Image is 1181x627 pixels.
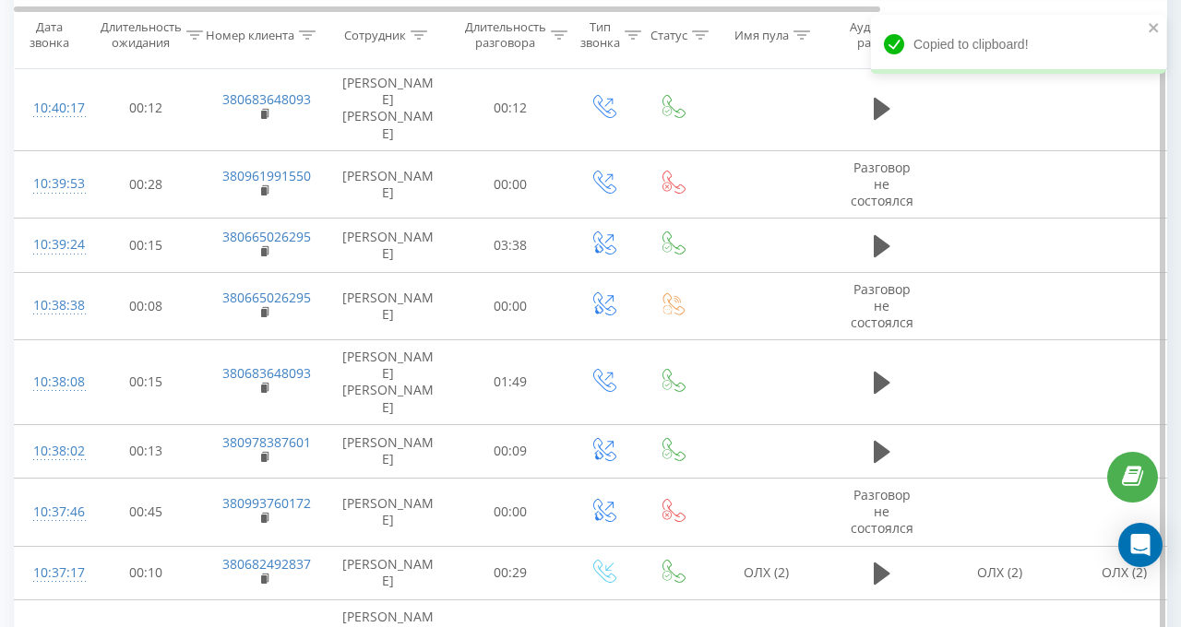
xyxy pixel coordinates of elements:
[453,546,568,599] td: 00:29
[324,424,453,478] td: [PERSON_NAME]
[222,494,311,512] a: 380993760172
[734,27,789,42] div: Имя пула
[89,272,204,340] td: 00:08
[222,364,311,382] a: 380683648093
[33,364,70,400] div: 10:38:08
[851,159,913,209] span: Разговор не состоялся
[324,219,453,272] td: [PERSON_NAME]
[89,150,204,219] td: 00:28
[222,555,311,573] a: 380682492837
[453,479,568,547] td: 00:00
[222,90,311,108] a: 380683648093
[650,27,687,42] div: Статус
[842,19,932,51] div: Аудиозапись разговора
[324,479,453,547] td: [PERSON_NAME]
[89,479,204,547] td: 00:45
[324,340,453,425] td: [PERSON_NAME] [PERSON_NAME]
[1148,20,1161,38] button: close
[851,280,913,331] span: Разговор не состоялся
[453,66,568,151] td: 00:12
[89,546,204,599] td: 00:10
[465,19,546,51] div: Длительность разговора
[33,555,70,591] div: 10:37:17
[206,27,294,42] div: Номер клиента
[33,494,70,530] div: 10:37:46
[222,228,311,245] a: 380665026295
[453,219,568,272] td: 03:38
[33,433,70,469] div: 10:38:02
[453,272,568,340] td: 00:00
[324,66,453,151] td: [PERSON_NAME] [PERSON_NAME]
[222,167,311,184] a: 380961991550
[937,546,1062,599] td: ОЛХ (2)
[222,289,311,306] a: 380665026295
[453,150,568,219] td: 00:00
[89,66,204,151] td: 00:12
[33,227,70,263] div: 10:39:24
[344,27,406,42] div: Сотрудник
[1118,523,1163,567] div: Open Intercom Messenger
[15,19,83,51] div: Дата звонка
[222,433,311,451] a: 380978387601
[707,546,827,599] td: ОЛХ (2)
[871,15,1166,74] div: Copied to clipboard!
[324,272,453,340] td: [PERSON_NAME]
[33,288,70,324] div: 10:38:38
[851,486,913,537] span: Разговор не состоялся
[33,90,70,126] div: 10:40:17
[324,546,453,599] td: [PERSON_NAME]
[89,424,204,478] td: 00:13
[453,340,568,425] td: 01:49
[33,166,70,202] div: 10:39:53
[89,219,204,272] td: 00:15
[101,19,182,51] div: Длительность ожидания
[324,150,453,219] td: [PERSON_NAME]
[453,424,568,478] td: 00:09
[580,19,620,51] div: Тип звонка
[89,340,204,425] td: 00:15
